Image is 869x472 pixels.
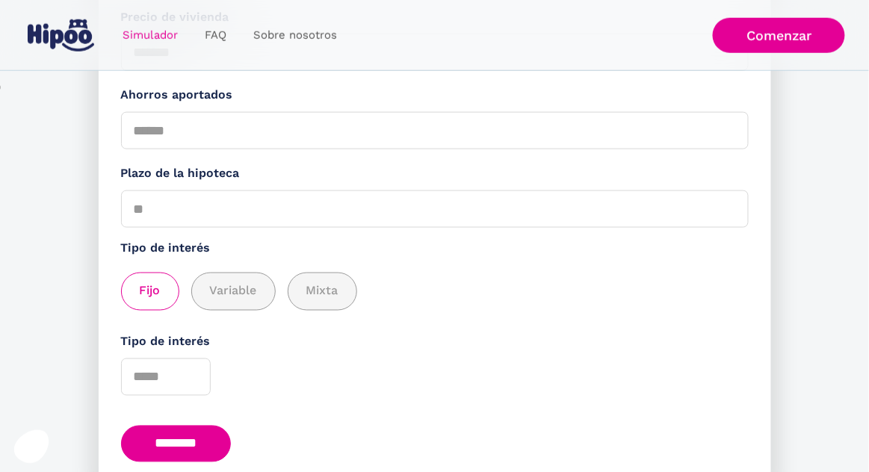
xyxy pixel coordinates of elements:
[121,164,749,183] label: Plazo de la hipoteca
[121,333,749,352] label: Tipo de interés
[121,239,749,258] label: Tipo de interés
[109,21,191,50] a: Simulador
[121,273,749,311] div: add_description_here
[210,282,257,301] span: Variable
[191,21,240,50] a: FAQ
[140,282,161,301] span: Fijo
[121,86,749,105] label: Ahorros aportados
[306,282,338,301] span: Mixta
[24,13,97,58] a: home
[240,21,350,50] a: Sobre nosotros
[713,18,845,53] a: Comenzar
